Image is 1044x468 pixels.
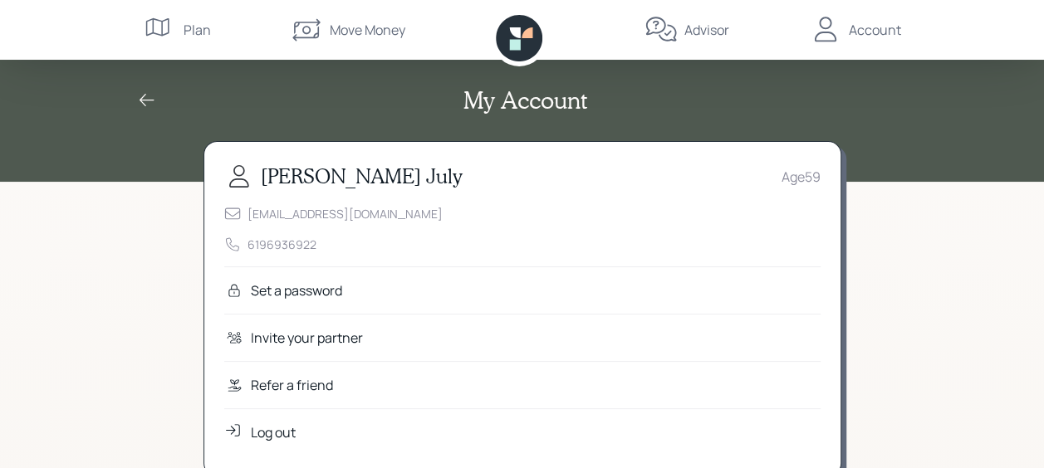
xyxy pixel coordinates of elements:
[251,375,333,395] div: Refer a friend
[248,236,316,253] div: 6196936922
[684,20,729,40] div: Advisor
[184,20,211,40] div: Plan
[463,86,587,115] h2: My Account
[248,205,443,222] div: [EMAIL_ADDRESS][DOMAIN_NAME]
[330,20,405,40] div: Move Money
[251,422,296,442] div: Log out
[251,328,363,348] div: Invite your partner
[261,164,462,188] h3: [PERSON_NAME] July
[849,20,901,40] div: Account
[782,167,821,187] div: Age 59
[251,280,342,300] div: Set a password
